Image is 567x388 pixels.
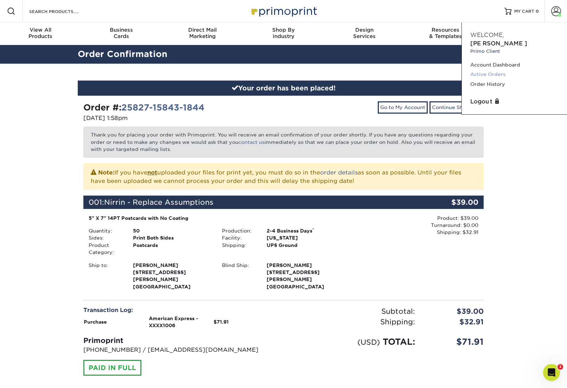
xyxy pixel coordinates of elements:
[243,27,324,33] span: Shop By
[283,306,420,317] div: Subtotal:
[324,23,405,45] a: DesignServices
[83,335,278,346] div: Primoprint
[133,262,211,269] span: [PERSON_NAME]
[162,27,243,39] div: Marketing
[267,262,345,269] span: [PERSON_NAME]
[162,23,243,45] a: Direct MailMarketing
[420,306,489,317] div: $39.00
[243,23,324,45] a: Shop ByIndustry
[324,27,405,33] span: Design
[72,48,495,61] h2: Order Confirmation
[81,23,162,45] a: BusinessCards
[429,101,484,113] a: Continue Shopping
[320,169,358,176] a: order details
[420,336,489,348] div: $71.91
[83,234,128,241] div: Sides:
[514,8,534,14] span: MY CART
[543,364,560,381] iframe: Intercom live chat
[405,27,486,39] div: & Templates
[350,215,478,236] div: Product: $39.00 Turnaround: $0.00 Shipping: $32.91
[133,262,211,290] strong: [GEOGRAPHIC_DATA]
[89,215,345,222] div: 5" X 7" 14PT Postcards with No Coating
[261,227,350,234] div: 2-4 Business Days
[470,48,559,55] small: Primo Client
[238,139,265,145] a: contact us
[2,367,60,386] iframe: Google Customer Reviews
[128,227,217,234] div: 50
[91,168,476,185] p: If you have uploaded your files for print yet, you must do so in the as soon as possible. Until y...
[324,27,405,39] div: Services
[536,9,539,14] span: 0
[83,346,278,354] p: [PHONE_NUMBER] / [EMAIL_ADDRESS][DOMAIN_NAME]
[83,196,417,209] div: 001:
[267,269,345,283] span: [STREET_ADDRESS][PERSON_NAME]
[81,27,162,39] div: Cards
[83,227,128,234] div: Quantity:
[128,234,217,241] div: Print Both Sides
[470,60,559,70] a: Account Dashboard
[104,198,214,206] span: Nirrin - Replace Assumptions
[470,70,559,79] a: Active Orders
[470,32,504,38] span: Welcome,
[83,242,128,256] div: Product Category:
[357,338,380,346] small: (USD)
[83,306,278,314] div: Transaction Log:
[261,242,350,249] div: UPS Ground
[83,127,484,157] p: Thank you for placing your order with Primoprint. You will receive an email confirmation of your ...
[162,27,243,33] span: Direct Mail
[84,319,107,325] strong: Purchase
[267,262,345,290] strong: [GEOGRAPHIC_DATA]
[558,364,563,370] span: 1
[417,196,484,209] div: $39.00
[470,79,559,89] a: Order History
[121,102,204,113] a: 25827-15843-1844
[78,81,489,96] div: Your order has been placed!
[81,27,162,33] span: Business
[83,360,141,376] div: PAID IN FULL
[217,242,261,249] div: Shipping:
[133,269,211,283] span: [STREET_ADDRESS][PERSON_NAME]
[243,27,324,39] div: Industry
[378,101,428,113] a: Go to My Account
[98,169,114,176] strong: Note:
[420,317,489,327] div: $32.91
[83,102,204,113] strong: Order #:
[217,227,261,234] div: Production:
[214,319,229,325] strong: $71.91
[147,169,157,176] b: not
[83,262,128,291] div: Ship to:
[405,23,486,45] a: Resources& Templates
[149,316,198,328] strong: American Express - XXXX1006
[248,4,319,19] img: Primoprint
[283,317,420,327] div: Shipping:
[470,97,559,106] a: Logout
[128,242,217,256] div: Postcards
[83,114,278,122] p: [DATE] 1:58pm
[217,262,261,291] div: Blind Ship:
[383,337,415,347] span: TOTAL:
[261,234,350,241] div: [US_STATE]
[28,7,97,15] input: SEARCH PRODUCTS.....
[470,40,527,47] span: [PERSON_NAME]
[217,234,261,241] div: Facility:
[405,27,486,33] span: Resources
